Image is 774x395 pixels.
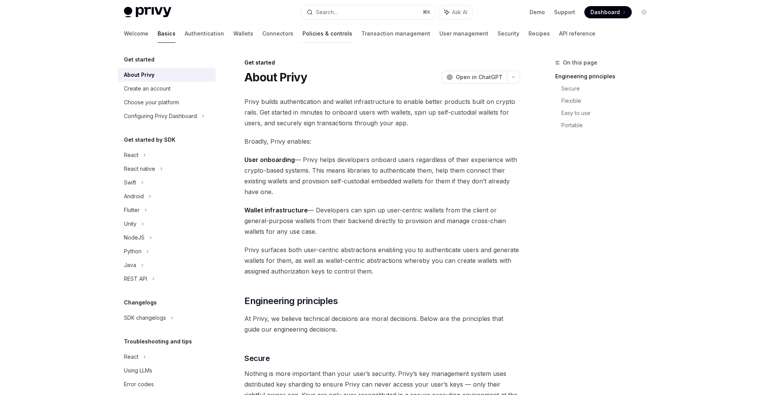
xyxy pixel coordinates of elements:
h5: Changelogs [124,298,157,307]
div: Using LLMs [124,366,152,375]
a: Demo [530,8,545,16]
a: Engineering principles [555,70,656,83]
span: Privy surfaces both user-centric abstractions enabling you to authenticate users and generate wal... [244,244,520,277]
div: Flutter [124,206,140,215]
div: React [124,151,138,160]
button: Ask AI [439,5,473,19]
h5: Get started [124,55,154,64]
div: NodeJS [124,233,145,242]
div: Python [124,247,141,256]
h5: Get started by SDK [124,135,176,144]
div: About Privy [124,70,154,79]
a: Transaction management [361,24,430,43]
a: Wallets [233,24,253,43]
span: Dashboard [590,8,620,16]
a: Portable [561,119,656,131]
a: Authentication [185,24,224,43]
div: Choose your platform [124,98,179,107]
span: Secure [244,353,270,364]
a: User management [439,24,488,43]
strong: User onboarding [244,156,295,164]
span: Privy builds authentication and wallet infrastructure to enable better products built on crypto r... [244,96,520,128]
a: API reference [559,24,595,43]
span: Broadly, Privy enables: [244,136,520,147]
a: Basics [158,24,176,43]
button: Open in ChatGPT [442,71,507,84]
a: Create an account [118,82,216,96]
h1: About Privy [244,70,307,84]
a: Choose your platform [118,96,216,109]
a: Security [498,24,519,43]
span: ⌘ K [423,9,431,15]
div: SDK changelogs [124,313,166,322]
a: Support [554,8,575,16]
div: Get started [244,59,520,66]
a: Connectors [262,24,293,43]
a: Easy to use [561,107,656,119]
a: Using LLMs [118,364,216,377]
div: Swift [124,178,136,187]
a: Secure [561,83,656,95]
div: REST API [124,274,147,283]
a: Dashboard [584,6,632,18]
div: Create an account [124,84,171,93]
div: Unity [124,219,137,228]
div: React native [124,164,155,173]
a: Welcome [124,24,148,43]
div: Configuring Privy Dashboard [124,112,197,121]
a: About Privy [118,68,216,82]
button: Toggle dark mode [638,6,650,18]
div: Android [124,192,144,201]
span: Open in ChatGPT [456,73,502,81]
span: — Privy helps developers onboard users regardless of their experience with crypto-based systems. ... [244,154,520,197]
span: On this page [563,58,597,67]
span: Ask AI [452,8,467,16]
div: Error codes [124,380,154,389]
div: Java [124,261,136,270]
a: Error codes [118,377,216,391]
div: React [124,352,138,361]
img: light logo [124,7,171,18]
span: At Privy, we believe technical decisions are moral decisions. Below are the principles that guide... [244,313,520,335]
a: Flexible [561,95,656,107]
a: Policies & controls [302,24,352,43]
div: Search... [316,8,337,17]
span: — Developers can spin up user-centric wallets from the client or general-purpose wallets from the... [244,205,520,237]
button: Search...⌘K [301,5,435,19]
a: Recipes [528,24,550,43]
h5: Troubleshooting and tips [124,337,192,346]
span: Engineering principles [244,295,338,307]
strong: Wallet infrastructure [244,206,308,214]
